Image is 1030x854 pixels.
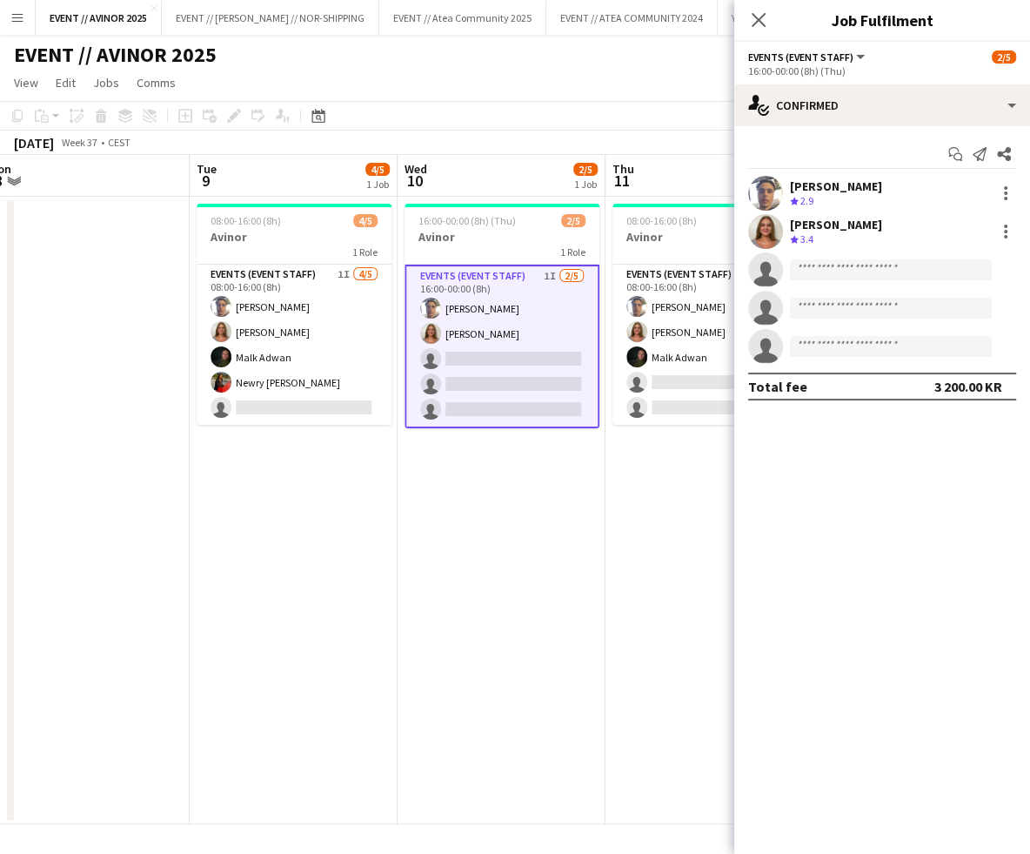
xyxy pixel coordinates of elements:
[197,161,217,177] span: Tue
[734,9,1030,31] h3: Job Fulfilment
[162,1,379,35] button: EVENT // [PERSON_NAME] // NOR-SHIPPING
[612,265,807,425] app-card-role: Events (Event Staff)2I3/508:00-16:00 (8h)[PERSON_NAME][PERSON_NAME]Malk Adwan
[366,178,389,191] div: 1 Job
[573,163,598,176] span: 2/5
[353,214,378,227] span: 4/5
[379,1,546,35] button: EVENT // Atea Community 2025
[612,229,807,245] h3: Avinor
[405,265,599,428] app-card-role: Events (Event Staff)1I2/516:00-00:00 (8h)[PERSON_NAME][PERSON_NAME]
[748,50,867,64] button: Events (Event Staff)
[108,136,130,149] div: CEST
[748,50,853,64] span: Events (Event Staff)
[130,71,183,94] a: Comms
[560,245,585,259] span: 1 Role
[748,64,1016,77] div: 16:00-00:00 (8h) (Thu)
[612,161,634,177] span: Thu
[14,134,54,151] div: [DATE]
[402,171,427,191] span: 10
[14,42,217,68] h1: EVENT // AVINOR 2025
[405,229,599,245] h3: Avinor
[800,194,813,207] span: 2.9
[56,75,76,91] span: Edit
[197,265,391,425] app-card-role: Events (Event Staff)1I4/508:00-16:00 (8h)[PERSON_NAME][PERSON_NAME]Malk AdwanNewry [PERSON_NAME]
[93,75,119,91] span: Jobs
[790,217,882,232] div: [PERSON_NAME]
[718,1,826,35] button: Your Extreme 2025
[7,71,45,94] a: View
[211,214,281,227] span: 08:00-16:00 (8h)
[748,378,807,395] div: Total fee
[418,214,516,227] span: 16:00-00:00 (8h) (Thu)
[934,378,1002,395] div: 3 200.00 KR
[574,178,597,191] div: 1 Job
[800,232,813,245] span: 3.4
[365,163,390,176] span: 4/5
[790,178,882,194] div: [PERSON_NAME]
[194,171,217,191] span: 9
[49,71,83,94] a: Edit
[561,214,585,227] span: 2/5
[546,1,718,35] button: EVENT // ATEA COMMUNITY 2024
[405,204,599,428] app-job-card: 16:00-00:00 (8h) (Thu)2/5Avinor1 RoleEvents (Event Staff)1I2/516:00-00:00 (8h)[PERSON_NAME][PERSO...
[352,245,378,259] span: 1 Role
[610,171,634,191] span: 11
[405,161,427,177] span: Wed
[734,84,1030,126] div: Confirmed
[992,50,1016,64] span: 2/5
[197,229,391,245] h3: Avinor
[57,136,101,149] span: Week 37
[86,71,126,94] a: Jobs
[197,204,391,425] app-job-card: 08:00-16:00 (8h)4/5Avinor1 RoleEvents (Event Staff)1I4/508:00-16:00 (8h)[PERSON_NAME][PERSON_NAME...
[36,1,162,35] button: EVENT // AVINOR 2025
[612,204,807,425] app-job-card: 08:00-16:00 (8h)3/5Avinor1 RoleEvents (Event Staff)2I3/508:00-16:00 (8h)[PERSON_NAME][PERSON_NAME...
[626,214,697,227] span: 08:00-16:00 (8h)
[137,75,176,91] span: Comms
[14,75,38,91] span: View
